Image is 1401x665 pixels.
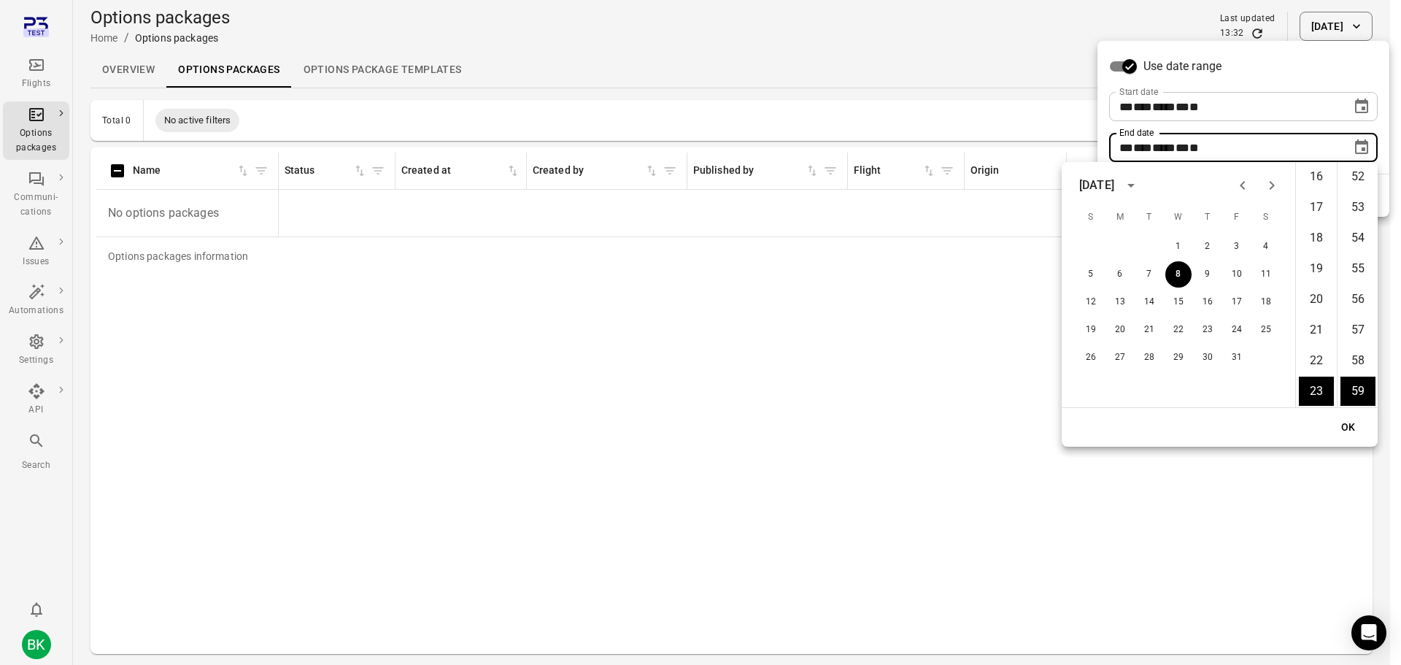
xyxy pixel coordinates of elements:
[1337,162,1378,407] ul: Select minutes
[1107,345,1133,371] button: 27
[1224,345,1250,371] button: 31
[1299,377,1334,406] li: 23 hours
[1224,317,1250,343] button: 24
[1299,162,1334,191] li: 16 hours
[1152,142,1176,153] span: Year
[1224,289,1250,315] button: 17
[1224,203,1250,232] span: Friday
[1299,254,1334,283] li: 19 hours
[1119,142,1133,153] span: Day
[1347,133,1376,162] button: Choose date, selected date is Oct 8, 2025
[1253,317,1279,343] button: 25
[1351,615,1386,650] div: Open Intercom Messenger
[1299,315,1334,345] li: 21 hours
[1194,317,1221,343] button: 23
[1340,285,1375,314] li: 56 minutes
[1224,234,1250,260] button: 3
[1165,317,1192,343] button: 22
[1119,101,1133,112] span: Day
[1253,289,1279,315] button: 18
[1165,234,1192,260] button: 1
[1253,234,1279,260] button: 4
[1340,162,1375,191] li: 52 minutes
[1078,317,1104,343] button: 19
[1119,173,1143,198] button: calendar view is open, switch to year view
[1253,261,1279,288] button: 11
[1136,289,1162,315] button: 14
[1078,289,1104,315] button: 12
[1176,101,1189,112] span: Hours
[1299,346,1334,375] li: 22 hours
[1079,177,1114,194] div: [DATE]
[1136,317,1162,343] button: 21
[1194,345,1221,371] button: 30
[1340,254,1375,283] li: 55 minutes
[1107,203,1133,232] span: Monday
[1194,203,1221,232] span: Thursday
[1078,203,1104,232] span: Sunday
[1296,162,1337,407] ul: Select hours
[1152,101,1176,112] span: Year
[1340,377,1375,406] li: 59 minutes
[1136,345,1162,371] button: 28
[1347,92,1376,121] button: Choose date, selected date is Sep 1, 2025
[1133,142,1152,153] span: Month
[1325,414,1372,441] button: OK
[1224,261,1250,288] button: 10
[1165,289,1192,315] button: 15
[1165,345,1192,371] button: 29
[1078,345,1104,371] button: 26
[1228,171,1257,200] button: Previous month
[1299,223,1334,253] li: 18 hours
[1340,223,1375,253] li: 54 minutes
[1165,203,1192,232] span: Wednesday
[1189,101,1199,112] span: Minutes
[1119,126,1154,139] label: End date
[1136,261,1162,288] button: 7
[1257,171,1286,200] button: Next month
[1340,315,1375,345] li: 57 minutes
[1194,261,1221,288] button: 9
[1299,193,1334,222] li: 17 hours
[1176,142,1189,153] span: Hours
[1119,85,1158,98] label: Start date
[1194,289,1221,315] button: 16
[1340,346,1375,375] li: 58 minutes
[1107,261,1133,288] button: 6
[1165,261,1192,288] button: 8
[1189,142,1199,153] span: Minutes
[1133,101,1152,112] span: Month
[1143,58,1221,75] span: Use date range
[1078,261,1104,288] button: 5
[1299,285,1334,314] li: 20 hours
[1253,203,1279,232] span: Saturday
[1340,193,1375,222] li: 53 minutes
[1107,317,1133,343] button: 20
[1194,234,1221,260] button: 2
[1107,289,1133,315] button: 13
[1136,203,1162,232] span: Tuesday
